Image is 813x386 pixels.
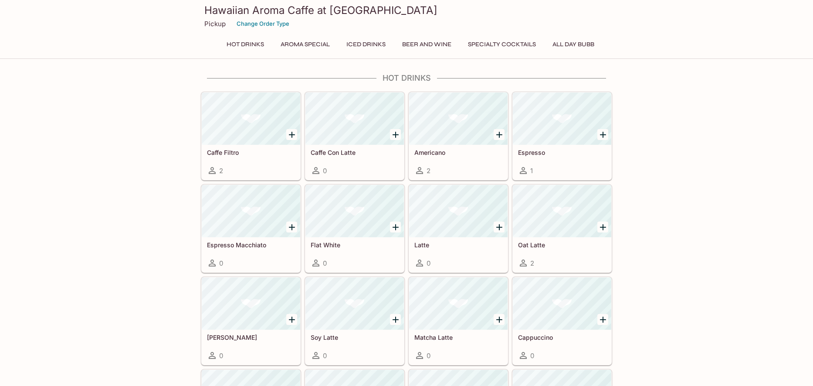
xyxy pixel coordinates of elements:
[390,222,401,232] button: Add Flat White
[512,277,612,365] a: Cappuccino0
[311,149,399,156] h5: Caffe Con Latte
[222,38,269,51] button: Hot Drinks
[513,92,611,145] div: Espresso
[409,184,508,273] a: Latte0
[409,185,508,237] div: Latte
[397,38,456,51] button: Beer and Wine
[207,149,295,156] h5: Caffe Filtro
[207,241,295,249] h5: Espresso Macchiato
[518,334,606,341] h5: Cappuccino
[597,314,608,325] button: Add Cappuccino
[201,184,301,273] a: Espresso Macchiato0
[409,92,508,180] a: Americano2
[512,184,612,273] a: Oat Latte2
[286,129,297,140] button: Add Caffe Filtro
[276,38,335,51] button: Aroma Special
[463,38,541,51] button: Specialty Cocktails
[323,167,327,175] span: 0
[518,241,606,249] h5: Oat Latte
[305,277,404,330] div: Soy Latte
[414,241,502,249] h5: Latte
[409,277,508,330] div: Matcha Latte
[427,352,430,360] span: 0
[305,277,404,365] a: Soy Latte0
[512,92,612,180] a: Espresso1
[409,92,508,145] div: Americano
[305,184,404,273] a: Flat White0
[494,222,505,232] button: Add Latte
[204,3,609,17] h3: Hawaiian Aroma Caffe at [GEOGRAPHIC_DATA]
[219,167,223,175] span: 2
[201,73,612,83] h4: Hot Drinks
[409,277,508,365] a: Matcha Latte0
[597,129,608,140] button: Add Espresso
[390,314,401,325] button: Add Soy Latte
[530,259,534,267] span: 2
[427,259,430,267] span: 0
[233,17,293,31] button: Change Order Type
[414,149,502,156] h5: Americano
[518,149,606,156] h5: Espresso
[202,185,300,237] div: Espresso Macchiato
[202,277,300,330] div: Almond Latte
[530,352,534,360] span: 0
[427,167,430,175] span: 2
[494,314,505,325] button: Add Matcha Latte
[202,92,300,145] div: Caffe Filtro
[342,38,390,51] button: Iced Drinks
[494,129,505,140] button: Add Americano
[311,241,399,249] h5: Flat White
[390,129,401,140] button: Add Caffe Con Latte
[204,20,226,28] p: Pickup
[286,222,297,232] button: Add Espresso Macchiato
[219,259,223,267] span: 0
[305,185,404,237] div: Flat White
[286,314,297,325] button: Add Almond Latte
[305,92,404,180] a: Caffe Con Latte0
[323,352,327,360] span: 0
[323,259,327,267] span: 0
[201,277,301,365] a: [PERSON_NAME]0
[597,222,608,232] button: Add Oat Latte
[311,334,399,341] h5: Soy Latte
[207,334,295,341] h5: [PERSON_NAME]
[414,334,502,341] h5: Matcha Latte
[513,185,611,237] div: Oat Latte
[513,277,611,330] div: Cappuccino
[201,92,301,180] a: Caffe Filtro2
[305,92,404,145] div: Caffe Con Latte
[219,352,223,360] span: 0
[548,38,606,51] button: All Day Bubbly
[530,167,533,175] span: 1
